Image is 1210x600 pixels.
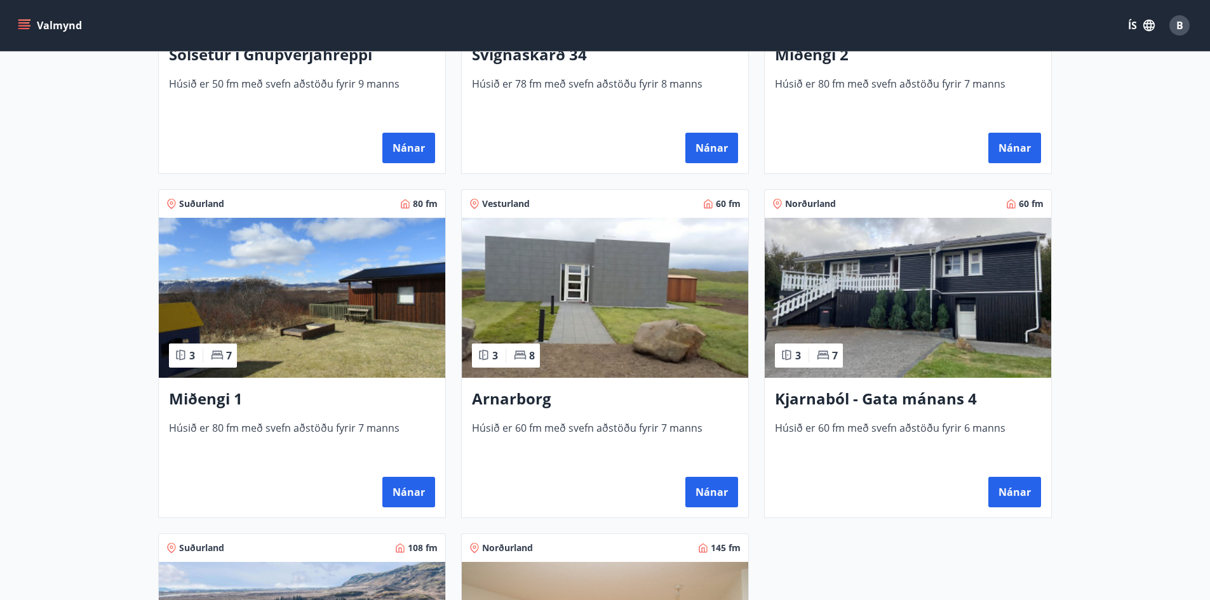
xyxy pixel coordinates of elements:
button: Nánar [382,133,435,163]
span: B [1176,18,1183,32]
h3: Kjarnaból - Gata mánans 4 [775,388,1041,411]
button: Nánar [685,133,738,163]
img: Paella dish [462,218,748,378]
span: Suðurland [179,542,224,554]
span: 60 fm [716,197,741,210]
h3: Miðengi 1 [169,388,435,411]
span: 108 fm [408,542,438,554]
h3: Sólsetur í Gnúpverjahreppi [169,44,435,67]
span: Húsið er 60 fm með svefn aðstöðu fyrir 6 manns [775,421,1041,463]
h3: Miðengi 2 [775,44,1041,67]
span: Húsið er 80 fm með svefn aðstöðu fyrir 7 manns [775,77,1041,119]
span: 145 fm [711,542,741,554]
span: 80 fm [413,197,438,210]
span: 7 [832,349,838,363]
span: 3 [492,349,498,363]
span: Suðurland [179,197,224,210]
span: 7 [226,349,232,363]
button: ÍS [1121,14,1162,37]
span: Vesturland [482,197,530,210]
span: Húsið er 60 fm með svefn aðstöðu fyrir 7 manns [472,421,738,463]
h3: Svignaskarð 34 [472,44,738,67]
button: Nánar [382,477,435,507]
span: 60 fm [1019,197,1044,210]
span: Húsið er 78 fm með svefn aðstöðu fyrir 8 manns [472,77,738,119]
span: Norðurland [785,197,836,210]
span: Norðurland [482,542,533,554]
span: 3 [795,349,801,363]
button: B [1164,10,1195,41]
span: Húsið er 50 fm með svefn aðstöðu fyrir 9 manns [169,77,435,119]
button: menu [15,14,87,37]
button: Nánar [685,477,738,507]
h3: Arnarborg [472,388,738,411]
span: Húsið er 80 fm með svefn aðstöðu fyrir 7 manns [169,421,435,463]
img: Paella dish [159,218,445,378]
button: Nánar [988,133,1041,163]
span: 8 [529,349,535,363]
img: Paella dish [765,218,1051,378]
span: 3 [189,349,195,363]
button: Nánar [988,477,1041,507]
